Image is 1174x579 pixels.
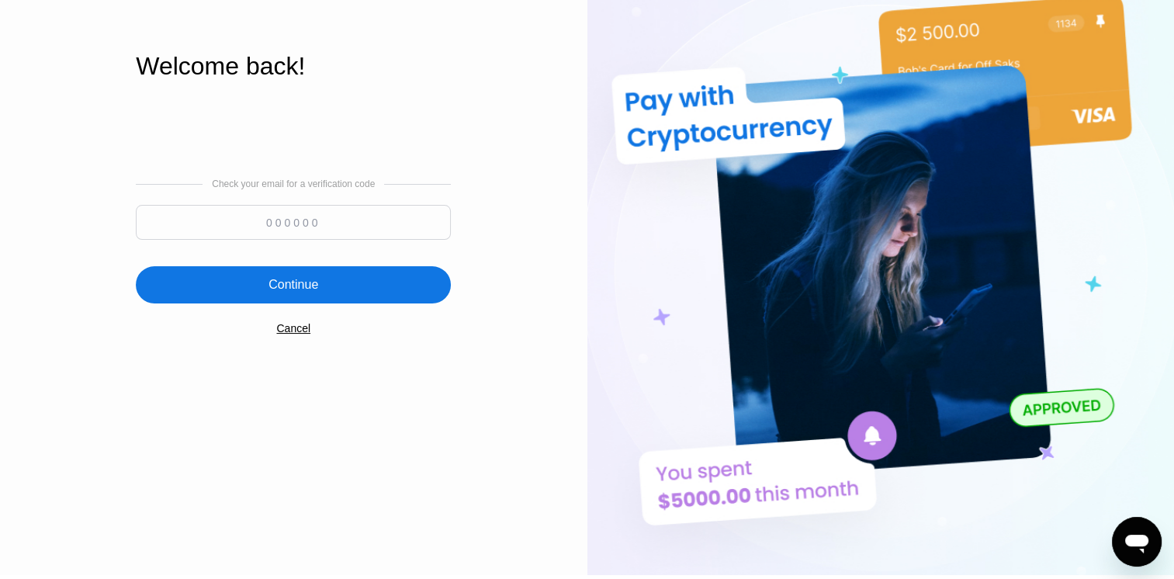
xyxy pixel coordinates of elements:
[276,322,310,335] div: Cancel
[268,277,318,293] div: Continue
[136,52,451,81] div: Welcome back!
[136,205,451,240] input: 000000
[136,266,451,303] div: Continue
[212,179,375,189] div: Check your email for a verification code
[1112,517,1162,567] iframe: Botão para abrir a janela de mensagens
